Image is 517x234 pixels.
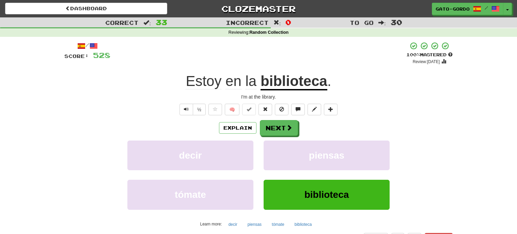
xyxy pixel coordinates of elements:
button: piensas [264,141,390,170]
span: Gato-Gordo [436,6,470,12]
button: ½ [193,104,206,115]
a: Gato-Gordo / [432,3,503,15]
button: tómate [268,219,288,230]
a: Clozemaster [177,3,340,15]
button: decir [225,219,241,230]
button: Next [260,120,298,136]
button: Discuss sentence (alt+u) [291,104,305,115]
button: Explain [219,122,256,134]
strong: Random Collection [249,30,288,35]
button: Play sentence audio (ctl+space) [179,104,193,115]
button: biblioteca [264,180,390,209]
button: Reset to 0% Mastered (alt+r) [258,104,272,115]
span: en [225,73,241,89]
span: decir [179,150,202,161]
small: Learn more: [200,222,222,226]
button: tómate [127,180,253,209]
span: Estoy [186,73,221,89]
span: piensas [309,150,344,161]
small: Review: [DATE] [413,59,440,64]
div: / [64,42,110,50]
span: To go [350,19,374,26]
span: / [485,5,488,10]
span: Incorrect [226,19,269,26]
span: 528 [93,51,110,59]
div: Text-to-speech controls [178,104,206,115]
button: decir [127,141,253,170]
button: piensas [244,219,265,230]
span: Correct [105,19,139,26]
span: : [378,20,386,26]
span: : [143,20,151,26]
span: : [273,20,281,26]
a: Dashboard [5,3,167,14]
span: 30 [391,18,402,26]
u: biblioteca [261,73,327,90]
button: Ignore sentence (alt+i) [275,104,288,115]
button: Set this sentence to 100% Mastered (alt+m) [242,104,256,115]
span: biblioteca [304,189,349,200]
span: tómate [175,189,206,200]
span: 100 % [406,52,420,57]
span: 33 [156,18,167,26]
span: Score: [64,53,89,59]
button: Favorite sentence (alt+f) [208,104,222,115]
button: Edit sentence (alt+d) [308,104,321,115]
div: Mastered [406,52,453,58]
button: Add to collection (alt+a) [324,104,338,115]
button: 🧠 [225,104,239,115]
button: biblioteca [291,219,316,230]
span: 0 [285,18,291,26]
span: . [327,73,331,89]
span: la [246,73,257,89]
div: I'm at the library. [64,93,453,100]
